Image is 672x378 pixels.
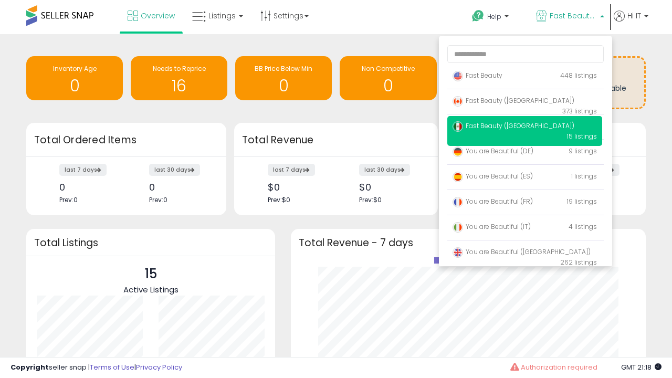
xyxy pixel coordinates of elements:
[550,10,597,21] span: Fast Beauty ([GEOGRAPHIC_DATA])
[141,10,175,21] span: Overview
[453,222,463,233] img: italy.png
[149,195,167,204] span: Prev: 0
[453,71,502,80] span: Fast Beauty
[562,107,597,115] span: 373 listings
[453,172,533,181] span: You are Beautiful (ES)
[153,64,206,73] span: Needs to Reprice
[59,182,118,193] div: 0
[299,239,638,247] h3: Total Revenue - 7 days
[149,182,208,193] div: 0
[90,362,134,372] a: Terms of Use
[268,182,328,193] div: $0
[560,71,597,80] span: 448 listings
[345,77,431,94] h1: 0
[235,56,332,100] a: BB Price Below Min 0
[359,182,419,193] div: $0
[123,284,178,295] span: Active Listings
[453,96,574,105] span: Fast Beauty ([GEOGRAPHIC_DATA])
[59,195,78,204] span: Prev: 0
[10,363,182,373] div: seller snap | |
[31,77,118,94] h1: 0
[621,362,661,372] span: 2025-08-15 21:18 GMT
[34,239,267,247] h3: Total Listings
[359,195,382,204] span: Prev: $0
[560,258,597,267] span: 262 listings
[208,10,236,21] span: Listings
[255,64,312,73] span: BB Price Below Min
[131,56,227,100] a: Needs to Reprice 16
[242,133,430,148] h3: Total Revenue
[453,172,463,182] img: spain.png
[567,197,597,206] span: 19 listings
[453,247,463,258] img: uk.png
[359,164,410,176] label: last 30 days
[59,164,107,176] label: last 7 days
[34,133,218,148] h3: Total Ordered Items
[362,64,415,73] span: Non Competitive
[569,222,597,231] span: 4 listings
[571,172,597,181] span: 1 listings
[453,121,463,132] img: mexico.png
[487,12,501,21] span: Help
[453,222,531,231] span: You are Beautiful (IT)
[453,146,533,155] span: You are Beautiful (DE)
[569,146,597,155] span: 9 listings
[453,146,463,157] img: germany.png
[240,77,327,94] h1: 0
[614,10,648,34] a: Hi IT
[268,164,315,176] label: last 7 days
[627,10,641,21] span: Hi IT
[26,56,123,100] a: Inventory Age 0
[149,164,200,176] label: last 30 days
[136,77,222,94] h1: 16
[453,71,463,81] img: usa.png
[10,362,49,372] strong: Copyright
[136,362,182,372] a: Privacy Policy
[567,132,597,141] span: 15 listings
[268,195,290,204] span: Prev: $0
[471,9,485,23] i: Get Help
[464,2,527,34] a: Help
[340,56,436,100] a: Non Competitive 0
[453,96,463,107] img: canada.png
[123,264,178,284] p: 15
[453,197,533,206] span: You are Beautiful (FR)
[453,247,591,256] span: You are Beautiful ([GEOGRAPHIC_DATA])
[53,64,97,73] span: Inventory Age
[453,121,574,130] span: Fast Beauty ([GEOGRAPHIC_DATA])
[453,197,463,207] img: france.png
